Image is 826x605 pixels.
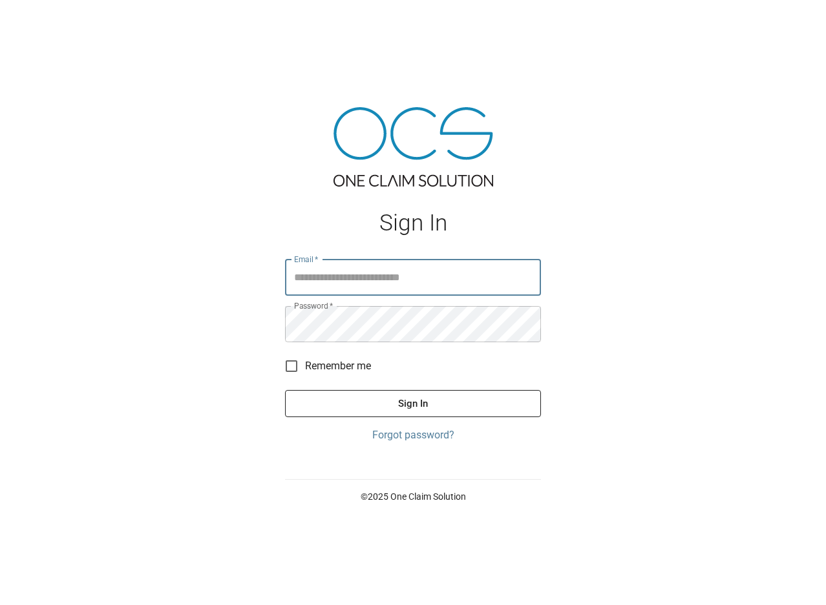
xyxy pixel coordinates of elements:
[305,358,371,374] span: Remember me
[285,427,541,443] a: Forgot password?
[16,8,67,34] img: ocs-logo-white-transparent.png
[285,390,541,417] button: Sign In
[294,254,319,265] label: Email
[285,210,541,236] h1: Sign In
[285,490,541,503] p: © 2025 One Claim Solution
[334,107,493,187] img: ocs-logo-tra.png
[294,300,333,311] label: Password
